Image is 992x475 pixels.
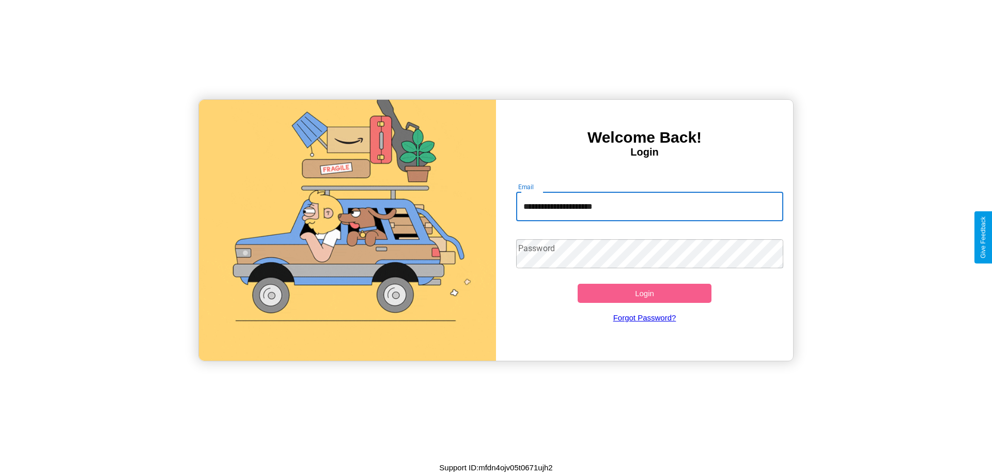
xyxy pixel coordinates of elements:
[518,182,534,191] label: Email
[199,100,496,361] img: gif
[980,217,987,258] div: Give Feedback
[496,146,793,158] h4: Login
[439,461,552,474] p: Support ID: mfdn4ojv05t0671ujh2
[511,303,779,332] a: Forgot Password?
[496,129,793,146] h3: Welcome Back!
[578,284,711,303] button: Login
